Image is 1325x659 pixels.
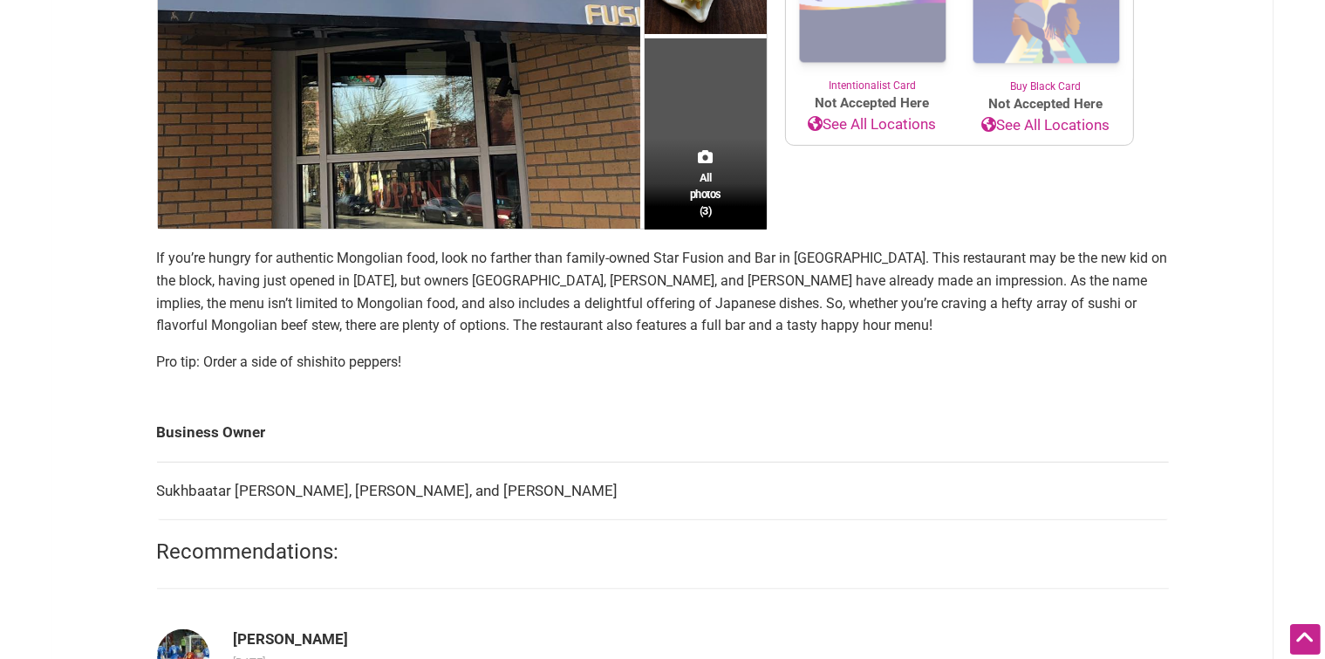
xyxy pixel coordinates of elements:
[786,93,960,113] span: Not Accepted Here
[960,114,1133,137] a: See All Locations
[960,94,1133,114] span: Not Accepted Here
[786,113,960,136] a: See All Locations
[233,629,348,647] b: [PERSON_NAME]
[157,404,1169,462] td: Business Owner
[157,247,1169,336] p: If you’re hungry for authentic Mongolian food, look no farther than family-owned Star Fusion and ...
[157,351,1169,374] p: Pro tip: Order a side of shishito peppers!
[1290,624,1321,655] div: Scroll Back to Top
[690,169,721,219] span: All photos (3)
[157,462,1169,520] td: Sukhbaatar [PERSON_NAME], [PERSON_NAME], and [PERSON_NAME]
[157,538,1169,567] h2: Recommendations:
